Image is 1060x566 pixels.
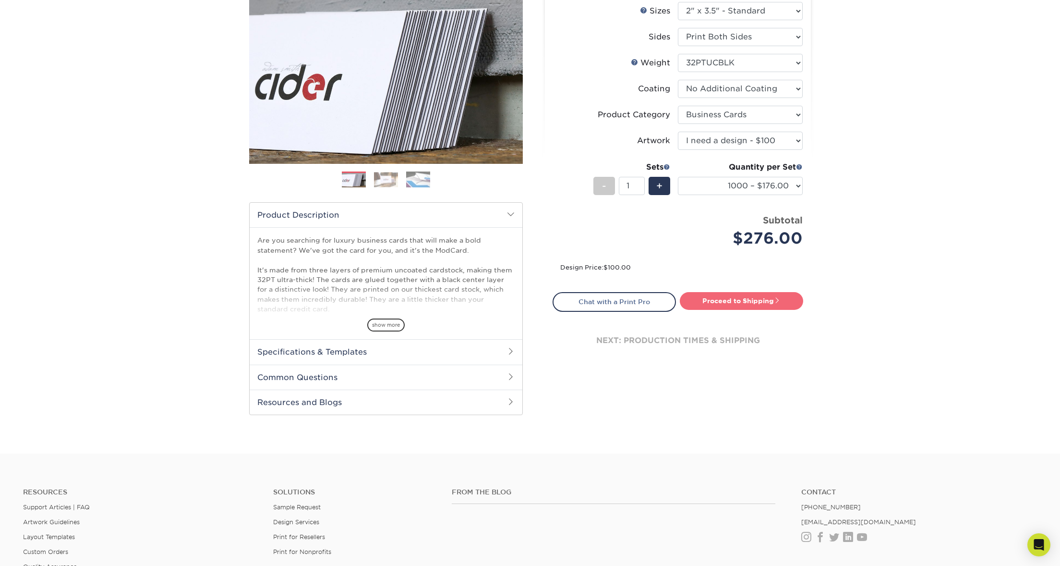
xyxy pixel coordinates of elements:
a: Print for Nonprofits [273,548,331,555]
img: Business Cards 01 [342,168,366,192]
h4: Resources [23,488,259,496]
div: $276.00 [685,227,803,250]
span: - [602,179,606,193]
div: Weight [631,57,670,69]
strong: Subtotal [763,215,803,225]
p: Are you searching for luxury business cards that will make a bold statement? We've got the card f... [257,235,515,431]
a: Print for Resellers [273,533,325,541]
a: Artwork Guidelines [23,518,80,526]
a: Design Services [273,518,319,526]
img: Business Cards 03 [406,171,430,188]
a: [EMAIL_ADDRESS][DOMAIN_NAME] [801,518,916,526]
div: Sets [593,161,670,173]
small: Design Price: [560,264,631,271]
a: Sample Request [273,504,321,511]
a: Chat with a Print Pro [553,292,676,311]
div: Quantity per Set [678,161,803,173]
span: + [656,179,662,193]
span: $100.00 [603,264,631,271]
div: Sizes [640,5,670,17]
span: show more [367,319,405,332]
div: next: production times & shipping [553,312,803,369]
a: Support Articles | FAQ [23,504,90,511]
img: Business Cards 02 [374,172,398,187]
a: [PHONE_NUMBER] [801,504,861,511]
div: Artwork [637,135,670,147]
h2: Common Questions [250,365,522,390]
a: Proceed to Shipping [680,292,803,309]
div: Open Intercom Messenger [1027,533,1050,556]
a: Contact [801,488,1037,496]
h2: Resources and Blogs [250,390,522,415]
div: Sides [649,31,670,43]
h2: Product Description [250,203,522,227]
div: Coating [638,83,670,95]
h4: Solutions [273,488,437,496]
h4: From the Blog [452,488,776,496]
h2: Specifications & Templates [250,339,522,364]
div: Product Category [598,109,670,121]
